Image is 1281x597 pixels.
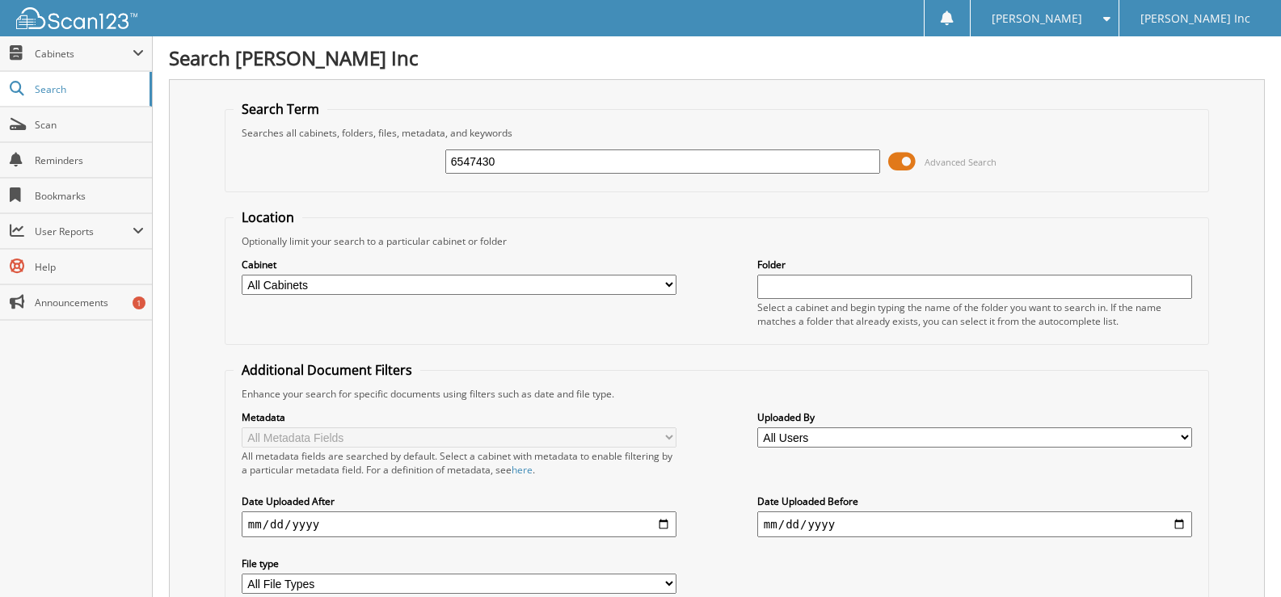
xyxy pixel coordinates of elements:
div: Enhance your search for specific documents using filters such as date and file type. [234,387,1200,401]
label: Folder [757,258,1192,271]
span: Cabinets [35,47,133,61]
span: Announcements [35,296,144,309]
span: Help [35,260,144,274]
span: Reminders [35,153,144,167]
a: here [512,463,533,477]
legend: Additional Document Filters [234,361,420,379]
img: scan123-logo-white.svg [16,7,137,29]
div: Searches all cabinets, folders, files, metadata, and keywords [234,126,1200,140]
h1: Search [PERSON_NAME] Inc [169,44,1265,71]
label: File type [242,557,676,570]
span: [PERSON_NAME] [992,14,1082,23]
div: Optionally limit your search to a particular cabinet or folder [234,234,1200,248]
div: 1 [133,296,145,309]
label: Metadata [242,410,676,424]
input: start [242,511,676,537]
span: [PERSON_NAME] Inc [1140,14,1250,23]
label: Cabinet [242,258,676,271]
div: All metadata fields are searched by default. Select a cabinet with metadata to enable filtering b... [242,449,676,477]
legend: Search Term [234,100,327,118]
div: Select a cabinet and begin typing the name of the folder you want to search in. If the name match... [757,301,1192,328]
span: Advanced Search [925,156,997,168]
label: Uploaded By [757,410,1192,424]
span: Bookmarks [35,189,144,203]
legend: Location [234,208,302,226]
span: Scan [35,118,144,132]
span: Search [35,82,141,96]
label: Date Uploaded Before [757,494,1192,508]
input: end [757,511,1192,537]
span: User Reports [35,225,133,238]
label: Date Uploaded After [242,494,676,508]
